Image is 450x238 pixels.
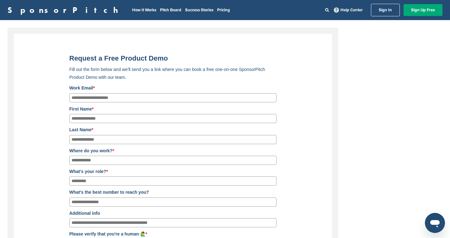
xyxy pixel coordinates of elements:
label: Last Name [69,126,276,133]
a: Pricing [217,8,230,13]
label: Work Email [69,84,276,91]
a: Help Center [333,6,364,14]
a: Pitch Board [160,8,181,13]
p: Fill out the form below and we'll send you a link where you can book a free one-on-one SponsorPit... [69,66,276,81]
label: Where do you work? [69,147,276,154]
label: Please verify that you're a human 🙋‍♂️ [69,230,276,237]
a: Sign Up Free [404,4,442,16]
iframe: Button to launch messaging window [425,213,445,233]
a: Success Stories [185,8,213,13]
label: What's the best number to reach you? [69,189,276,196]
label: First Name [69,105,276,112]
a: SponsorPitch [8,6,122,14]
a: How It Works [132,8,156,13]
title: Request a Free Product Demo [69,54,276,62]
label: What's your role? [69,168,276,175]
a: Sign In [371,4,400,16]
label: Additional info [69,210,276,217]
